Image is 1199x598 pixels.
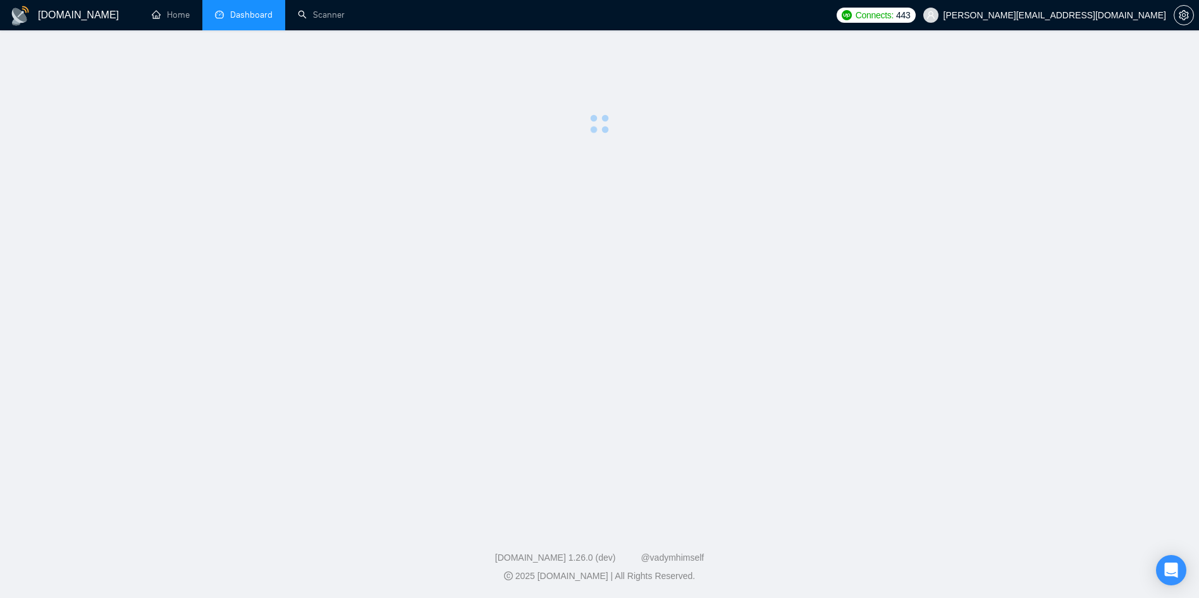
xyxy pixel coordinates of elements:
[1174,10,1193,20] span: setting
[896,8,910,22] span: 443
[230,9,273,20] span: Dashboard
[842,10,852,20] img: upwork-logo.png
[10,570,1189,583] div: 2025 [DOMAIN_NAME] | All Rights Reserved.
[1174,5,1194,25] button: setting
[152,9,190,20] a: homeHome
[495,552,616,563] a: [DOMAIN_NAME] 1.26.0 (dev)
[215,10,224,19] span: dashboard
[1156,555,1186,585] div: Open Intercom Messenger
[1174,10,1194,20] a: setting
[504,571,513,580] span: copyright
[641,552,704,563] a: @vadymhimself
[10,6,30,26] img: logo
[298,9,345,20] a: searchScanner
[926,11,935,20] span: user
[856,8,894,22] span: Connects:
